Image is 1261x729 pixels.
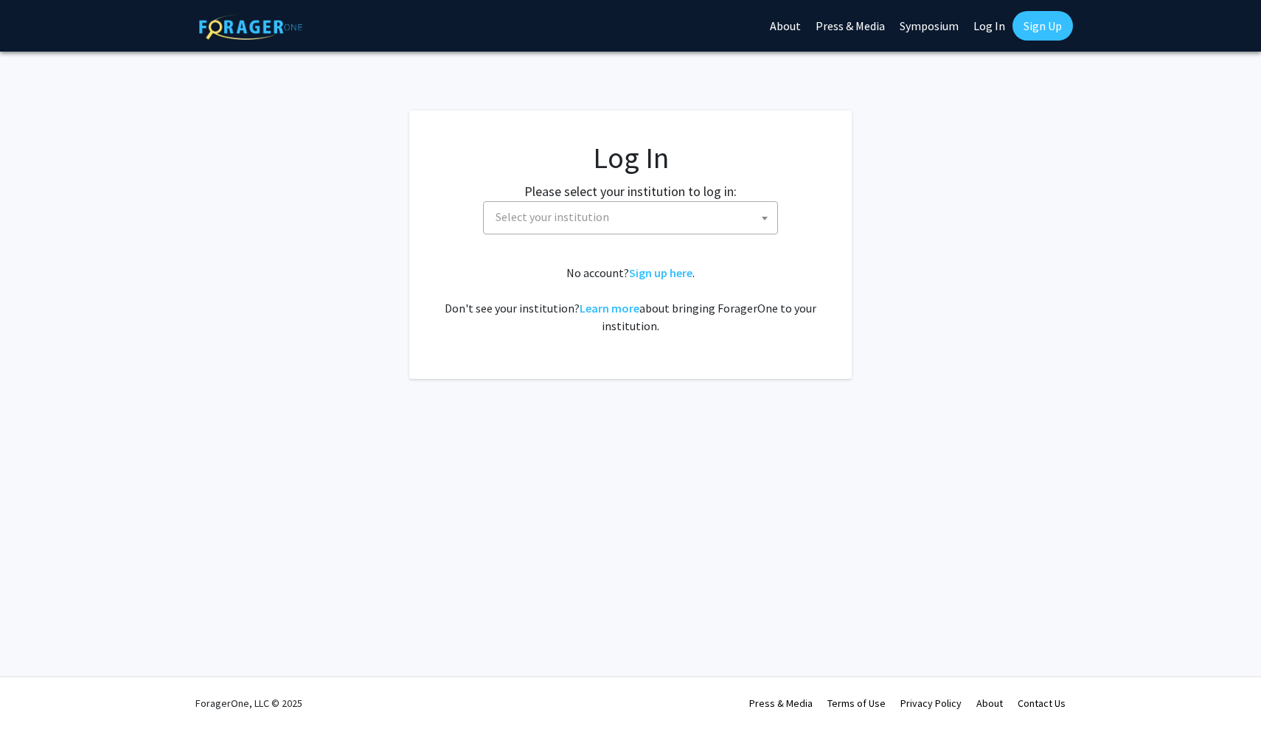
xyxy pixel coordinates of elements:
[496,209,609,224] span: Select your institution
[483,201,778,234] span: Select your institution
[827,697,886,710] a: Terms of Use
[629,265,692,280] a: Sign up here
[900,697,962,710] a: Privacy Policy
[580,301,639,315] a: Learn more about bringing ForagerOne to your institution
[976,697,1003,710] a: About
[749,697,813,710] a: Press & Media
[195,677,302,729] div: ForagerOne, LLC © 2025
[1018,697,1066,710] a: Contact Us
[1012,11,1073,41] a: Sign Up
[490,202,777,232] span: Select your institution
[199,14,302,40] img: ForagerOne Logo
[439,264,822,335] div: No account? . Don't see your institution? about bringing ForagerOne to your institution.
[439,140,822,175] h1: Log In
[524,181,737,201] label: Please select your institution to log in:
